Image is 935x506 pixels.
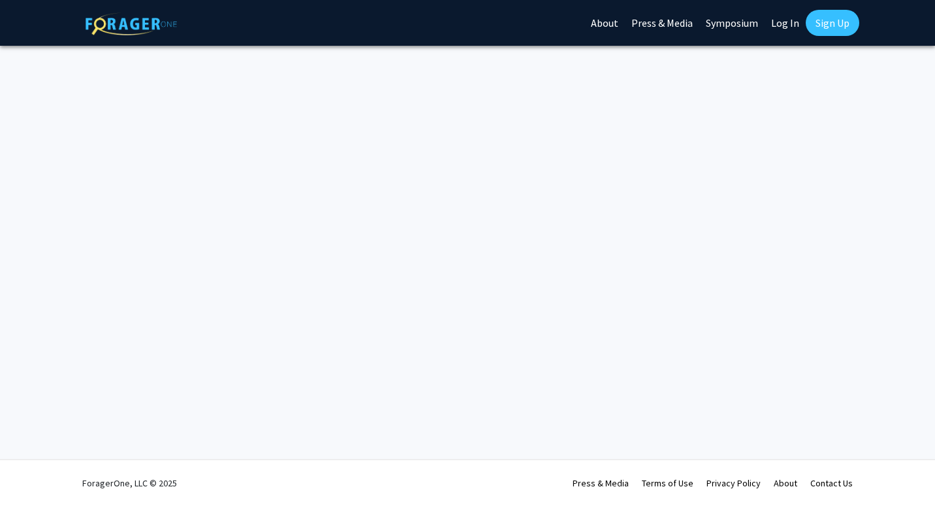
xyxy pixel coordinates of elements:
a: Press & Media [573,477,629,489]
a: Contact Us [810,477,853,489]
div: ForagerOne, LLC © 2025 [82,460,177,506]
a: Sign Up [806,10,859,36]
a: Privacy Policy [706,477,761,489]
a: Terms of Use [642,477,693,489]
img: ForagerOne Logo [86,12,177,35]
a: About [774,477,797,489]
